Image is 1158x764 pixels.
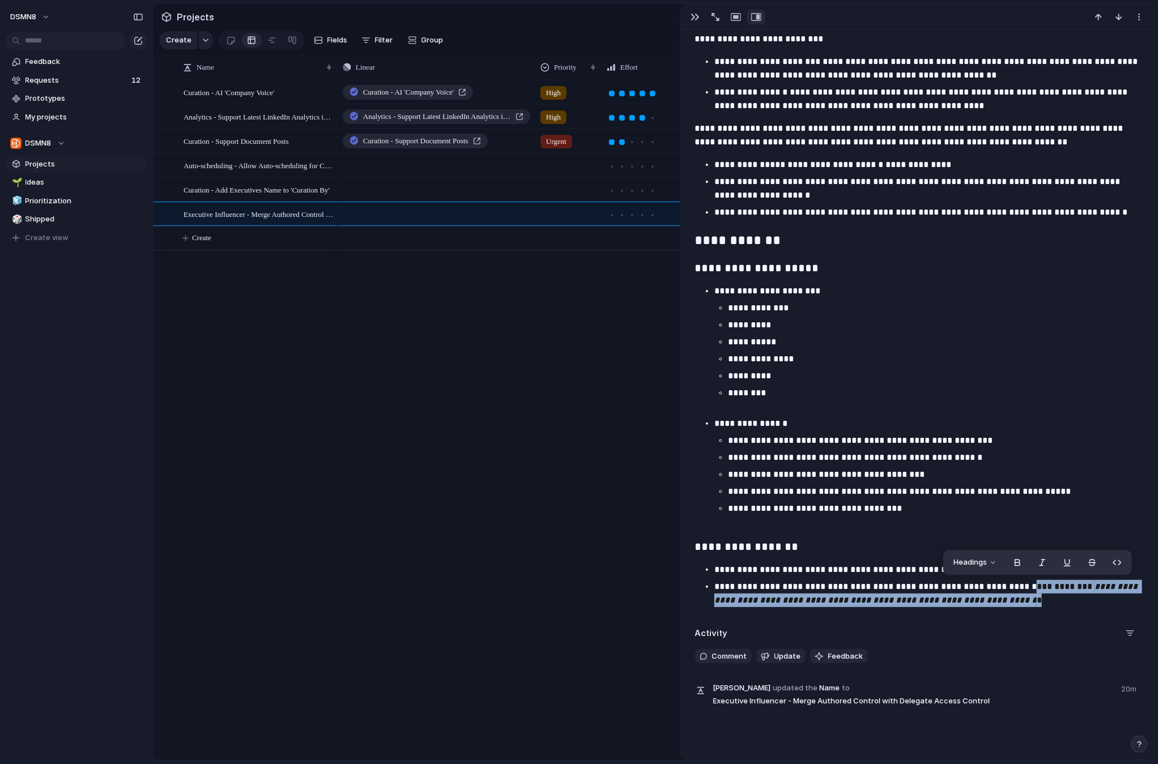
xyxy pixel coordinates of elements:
[25,112,143,123] span: My projects
[25,56,143,67] span: Feedback
[6,109,147,126] a: My projects
[774,651,801,662] span: Update
[6,211,147,228] a: 🎲Shipped
[363,135,469,147] span: Curation - Support Document Posts
[25,93,143,104] span: Prototypes
[327,35,348,46] span: Fields
[6,90,147,107] a: Prototypes
[6,72,147,89] a: Requests12
[546,87,561,99] span: High
[6,193,147,210] a: 🧊Prioritization
[6,53,147,70] a: Feedback
[343,109,530,124] a: Analytics - Support Latest LinkedIn Analytics in API
[357,31,398,49] button: Filter
[10,195,22,207] button: 🧊
[184,159,334,172] span: Auto-scheduling - Allow Auto-scheduling for Campaigns
[546,112,561,123] span: High
[184,134,289,147] span: Curation - Support Document Posts
[25,214,143,225] span: Shipped
[166,35,191,46] span: Create
[356,62,375,73] span: Linear
[25,177,143,188] span: Ideas
[343,134,488,148] a: Curation - Support Document Posts
[184,183,330,196] span: Curation - Add Executives Name to 'Curation By'
[12,213,20,226] div: 🎲
[375,35,393,46] span: Filter
[554,62,577,73] span: Priority
[25,232,69,244] span: Create view
[363,87,454,98] span: Curation - AI 'Company Voice'
[159,31,197,49] button: Create
[25,195,143,207] span: Prioritization
[1122,681,1139,695] span: 20m
[10,214,22,225] button: 🎲
[184,86,274,99] span: Curation - AI 'Company Voice'
[6,229,147,246] button: Create view
[184,207,334,220] span: Executive Influencer - Merge Authored Control with Delegate Access Control
[309,31,352,49] button: Fields
[695,649,752,664] button: Comment
[12,194,20,207] div: 🧊
[713,681,1115,707] span: Name Executive Influencer - Merge Authored Control with Delegate Access Control
[695,627,728,640] h2: Activity
[828,651,863,662] span: Feedback
[756,649,806,664] button: Update
[10,177,22,188] button: 🌱
[546,136,567,147] span: Urgent
[192,232,211,244] span: Create
[343,85,473,100] a: Curation - AI 'Company Voice'
[810,649,868,664] button: Feedback
[197,62,214,73] span: Name
[25,159,143,170] span: Projects
[6,135,147,152] button: DSMN8
[620,62,638,73] span: Effort
[6,156,147,173] a: Projects
[842,682,850,694] span: to
[184,110,334,123] span: Analytics - Support Latest LinkedIn Analytics in API
[174,7,216,27] span: Projects
[712,651,747,662] span: Comment
[402,31,449,49] button: Group
[131,75,143,86] span: 12
[12,176,20,189] div: 🌱
[363,111,511,122] span: Analytics - Support Latest LinkedIn Analytics in API
[953,557,987,569] span: Headings
[10,11,36,23] span: DSMN8
[5,8,56,26] button: DSMN8
[25,138,52,149] span: DSMN8
[6,174,147,191] a: 🌱Ideas
[25,75,128,86] span: Requests
[713,682,771,694] span: [PERSON_NAME]
[947,553,1004,571] button: Headings
[422,35,444,46] span: Group
[773,682,818,694] span: updated the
